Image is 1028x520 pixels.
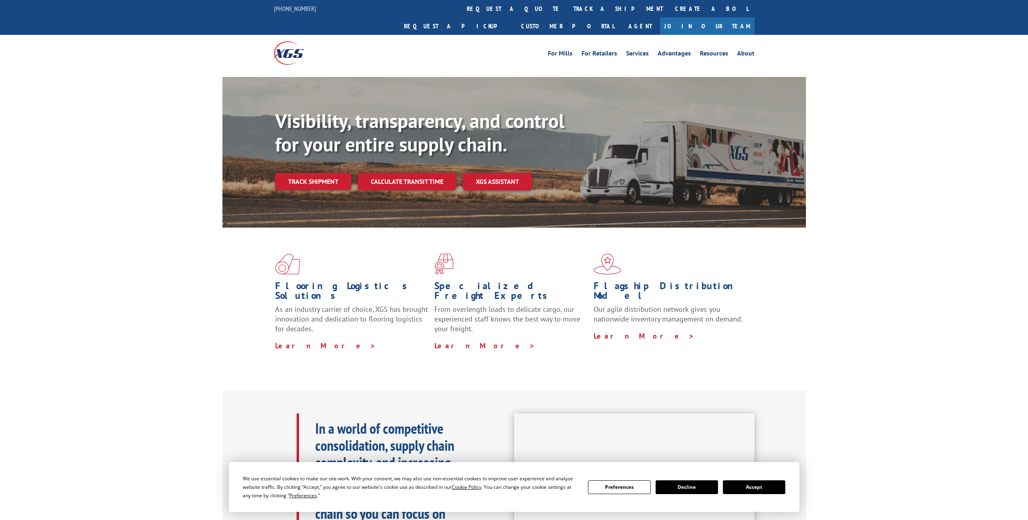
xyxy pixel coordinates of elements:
[275,254,300,275] img: xgs-icon-total-supply-chain-intelligence-red
[594,281,747,305] h1: Flagship Distribution Model
[660,17,754,35] a: Join Our Team
[434,254,453,275] img: xgs-icon-focused-on-flooring-red
[548,50,573,59] a: For Mills
[452,484,481,490] span: Cookie Policy
[275,108,564,157] b: Visibility, transparency, and control for your entire supply chain.
[358,173,456,190] a: Calculate transit time
[463,173,532,190] a: XGS ASSISTANT
[275,341,376,350] a: Learn More >
[588,480,650,494] button: Preferences
[594,254,622,275] img: xgs-icon-flagship-distribution-model-red
[594,305,743,324] span: Our agile distribution network gives you nationwide inventory management on demand.
[737,50,754,59] a: About
[434,341,535,350] a: Learn More >
[275,173,351,190] a: Track shipment
[581,50,617,59] a: For Retailers
[656,480,718,494] button: Decline
[274,4,316,13] a: [PHONE_NUMBER]
[700,50,728,59] a: Resources
[594,331,695,341] a: Learn More >
[275,281,428,305] h1: Flooring Logistics Solutions
[434,305,588,341] p: From overlength loads to delicate cargo, our experienced staff knows the best way to move your fr...
[620,17,660,35] a: Agent
[626,50,649,59] a: Services
[515,17,620,35] a: Customer Portal
[723,480,785,494] button: Accept
[658,50,691,59] a: Advantages
[275,305,428,333] span: As an industry carrier of choice, XGS has brought innovation and dedication to flooring logistics...
[229,462,799,512] div: Cookie Consent Prompt
[243,474,578,500] div: We use essential cookies to make our site work. With your consent, we may also use non-essential ...
[398,17,515,35] a: Request a pickup
[434,281,588,305] h1: Specialized Freight Experts
[289,492,317,499] span: Preferences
